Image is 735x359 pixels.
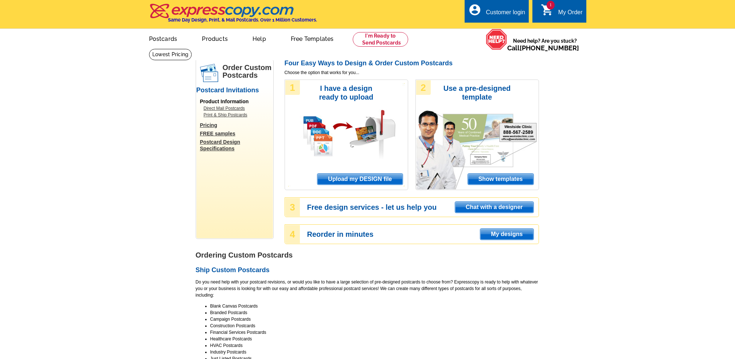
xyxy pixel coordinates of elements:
a: Same Day Design, Print, & Mail Postcards. Over 1 Million Customers. [149,9,317,23]
span: Need help? Are you stuck? [507,37,583,52]
a: Postcards [137,30,189,47]
li: Financial Services Postcards [210,329,539,336]
a: Upload my DESIGN file [317,173,403,185]
a: Direct Mail Postcards [204,105,269,112]
i: account_circle [468,3,481,16]
div: 2 [416,80,431,95]
li: Industry Postcards [210,349,539,355]
div: 3 [285,198,300,216]
span: Show templates [468,174,533,185]
h3: Reorder in minutes [307,231,538,238]
span: Upload my DESIGN file [317,174,402,185]
i: shopping_cart [541,3,554,16]
li: Branded Postcards [210,309,539,316]
h2: Four Easy Ways to Design & Order Custom Postcards [285,59,539,67]
h4: Same Day Design, Print, & Mail Postcards. Over 1 Million Customers. [168,17,317,23]
h1: Order Custom Postcards [223,64,273,79]
a: Free Templates [279,30,345,47]
h3: Free design services - let us help you [307,204,538,211]
li: Campaign Postcards [210,316,539,323]
h3: Use a pre-designed template [440,84,515,101]
a: Postcard Design Specifications [200,139,273,152]
li: Blank Canvas Postcards [210,303,539,309]
li: HVAC Postcards [210,342,539,349]
div: Customer login [486,9,525,19]
img: help [486,29,507,50]
p: Do you need help with your postcard revisions, or would you like to have a large selection of pre... [196,279,539,298]
span: Product Information [200,99,249,104]
a: Show templates [468,173,534,185]
a: My designs [480,228,533,240]
h2: Postcard Invitations [196,86,273,94]
a: Products [190,30,239,47]
a: FREE samples [200,130,273,137]
a: account_circle Customer login [468,8,525,17]
strong: Ordering Custom Postcards [196,251,293,259]
div: 1 [285,80,300,95]
span: Chat with a designer [455,202,533,213]
span: 1 [547,1,555,9]
a: Pricing [200,122,273,128]
span: Choose the option that works for you... [285,69,539,76]
a: Help [241,30,278,47]
div: 4 [285,225,300,243]
span: Call [507,44,579,52]
h3: I have a design ready to upload [309,84,384,101]
div: My Order [558,9,583,19]
li: Healthcare Postcards [210,336,539,342]
li: Construction Postcards [210,323,539,329]
a: [PHONE_NUMBER] [520,44,579,52]
img: postcards.png [200,64,218,82]
a: Chat with a designer [455,201,533,213]
span: My designs [480,229,533,240]
h2: Ship Custom Postcards [196,266,539,274]
a: Print & Ship Postcards [204,112,269,118]
a: 1 shopping_cart My Order [541,8,583,17]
